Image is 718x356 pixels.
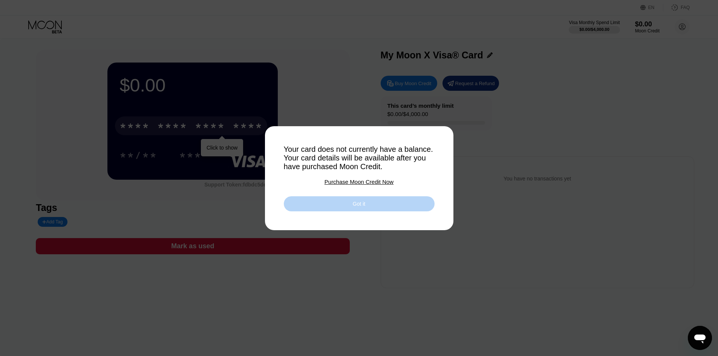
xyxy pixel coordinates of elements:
[688,326,712,350] iframe: Button to launch messaging window
[284,196,435,211] div: Got it
[353,200,365,207] div: Got it
[284,145,435,171] div: Your card does not currently have a balance. Your card details will be available after you have p...
[325,179,393,185] div: Purchase Moon Credit Now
